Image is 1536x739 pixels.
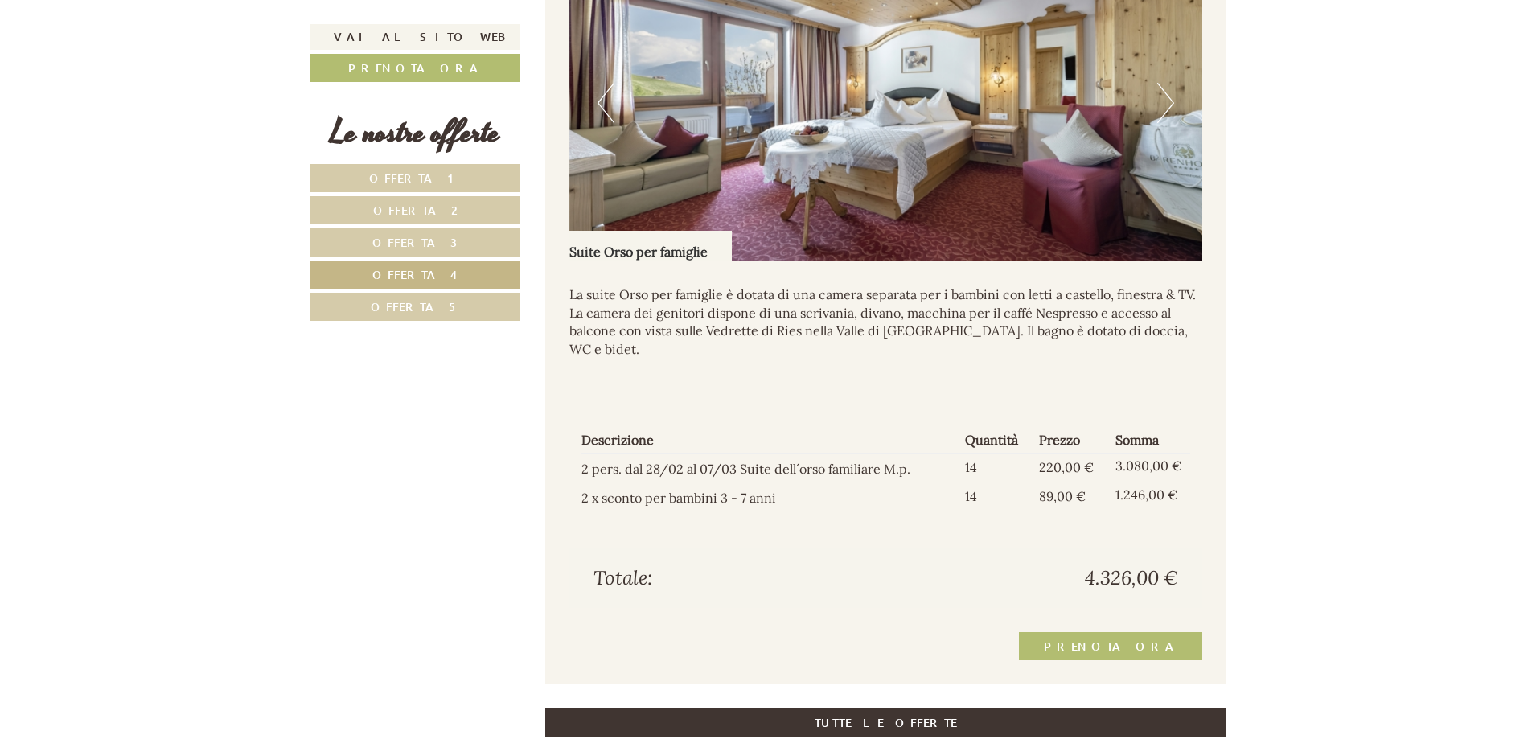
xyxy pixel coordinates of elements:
span: Offerta 4 [372,267,458,282]
td: 14 [959,454,1033,482]
th: Quantità [959,428,1033,453]
span: 89,00 € [1039,488,1086,504]
span: Offerta 5 [371,299,459,314]
th: Descrizione [581,428,959,453]
div: Suite Orso per famiglie [569,231,732,261]
span: 4.326,00 € [1085,565,1178,592]
a: Vai al sito web [310,24,520,50]
span: Offerta 1 [369,170,462,186]
td: 14 [959,482,1033,511]
a: Prenota ora [1019,632,1202,660]
td: 2 pers. dal 28/02 al 07/03 Suite dell´orso familiare M.p. [581,454,959,482]
div: Totale: [581,565,886,592]
button: Next [1157,83,1174,123]
a: Prenota ora [310,54,520,82]
div: Le nostre offerte [310,110,520,156]
td: 3.080,00 € [1109,454,1190,482]
td: 1.246,00 € [1109,482,1190,511]
button: Previous [598,83,614,123]
p: La suite Orso per famiglie è dotata di una camera separata per i bambini con letti a castello, fi... [569,285,1203,359]
span: Offerta 3 [372,235,458,250]
span: Offerta 2 [373,203,458,218]
td: 2 x sconto per bambini 3 - 7 anni [581,482,959,511]
th: Somma [1109,428,1190,453]
span: 220,00 € [1039,459,1094,475]
a: TUTTE LE OFFERTE [545,708,1227,737]
th: Prezzo [1033,428,1109,453]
